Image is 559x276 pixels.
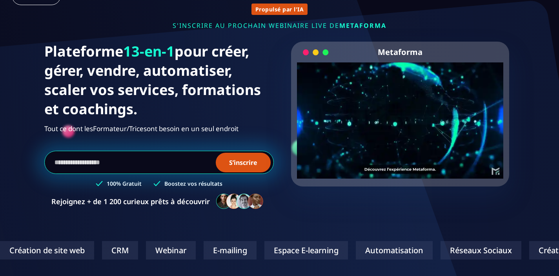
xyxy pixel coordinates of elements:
p: s'inscrire au prochain webinaire live de [44,21,515,30]
img: checked [96,180,103,187]
span: Formateur/Trices [93,122,147,135]
h2: Metaforma [378,42,422,62]
video: Your browser does not support the video tag. [297,62,504,166]
button: S’inscrire [216,153,271,172]
div: Webinar [145,241,195,260]
div: CRM [101,241,137,260]
h2: Tout ce dont les ont besoin en un seul endroit [44,122,274,135]
p: Rejoignez + de 1 200 curieux prêts à découvrir [51,197,210,206]
img: checked [153,180,160,187]
h3: Boostez vos résultats [164,180,222,187]
span: 13-en-1 [123,42,175,61]
img: loading [303,49,329,56]
div: E-mailing [203,241,256,260]
div: Automatisation [355,241,432,260]
div: Réseaux Sociaux [440,241,521,260]
span: METAFORMA [339,21,386,30]
img: community-people [214,193,266,210]
div: Espace E-learning [264,241,347,260]
h3: 100% Gratuit [107,180,142,187]
h1: Plateforme pour créer, gérer, vendre, automatiser, scaler vos services, formations et coachings. [44,42,274,119]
